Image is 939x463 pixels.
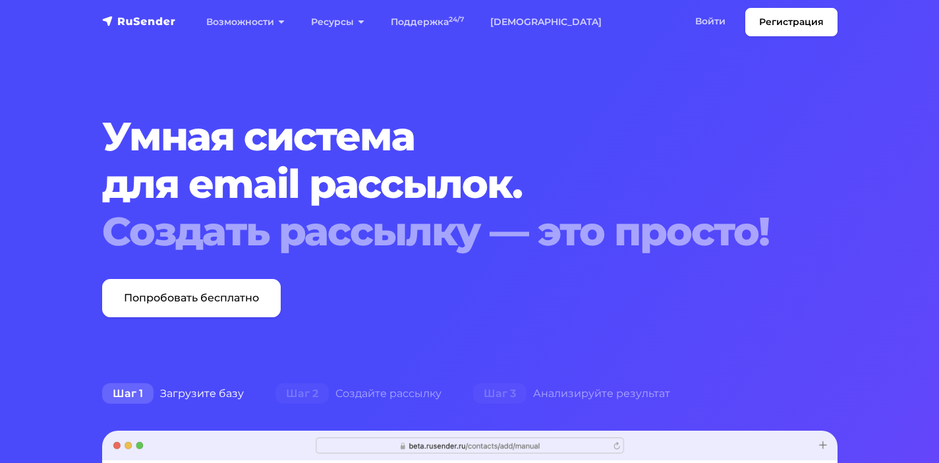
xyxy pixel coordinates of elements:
[260,381,457,407] div: Создайте рассылку
[102,113,775,255] h1: Умная система для email рассылок.
[457,381,686,407] div: Анализируйте результат
[86,381,260,407] div: Загрузите базу
[378,9,477,36] a: Поддержка24/7
[275,383,329,404] span: Шаг 2
[473,383,526,404] span: Шаг 3
[193,9,298,36] a: Возможности
[745,8,838,36] a: Регистрация
[449,15,464,24] sup: 24/7
[102,208,775,255] div: Создать рассылку — это просто!
[102,279,281,317] a: Попробовать бесплатно
[477,9,615,36] a: [DEMOGRAPHIC_DATA]
[682,8,739,35] a: Войти
[298,9,378,36] a: Ресурсы
[102,383,154,404] span: Шаг 1
[102,15,176,28] img: RuSender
